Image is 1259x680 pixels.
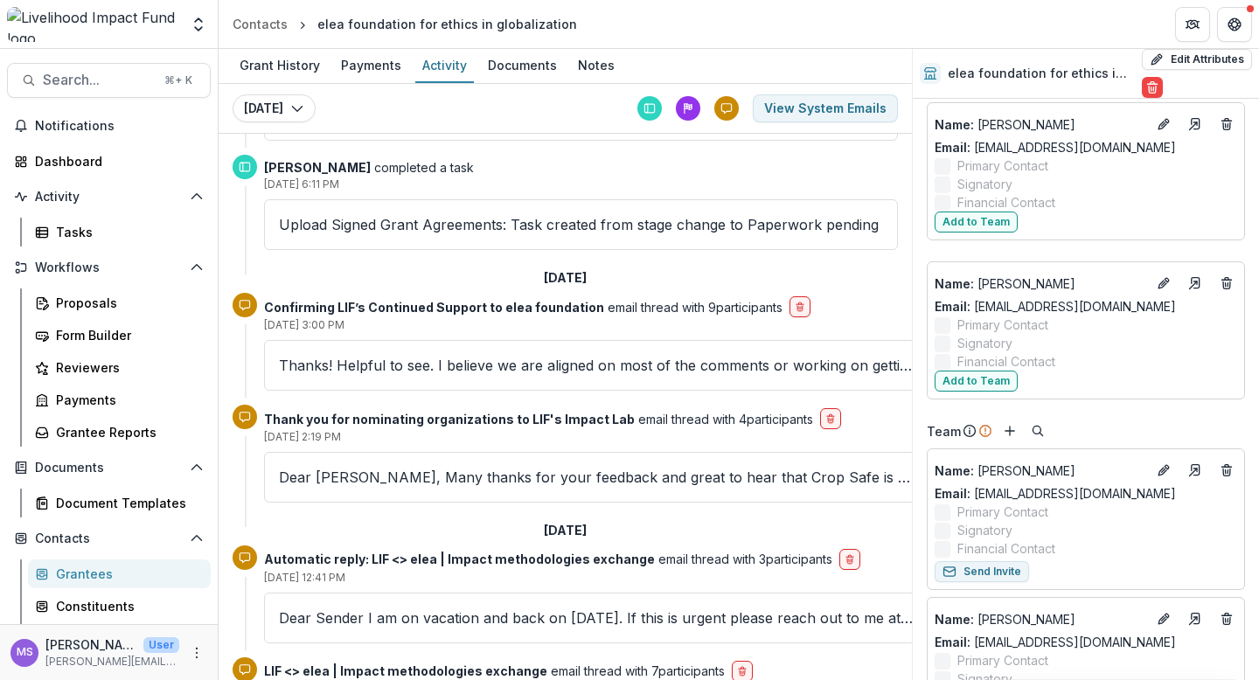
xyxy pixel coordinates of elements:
[1181,110,1209,138] a: Go to contact
[415,52,474,78] div: Activity
[1181,456,1209,484] a: Go to contact
[935,274,1146,293] a: Name: [PERSON_NAME]
[957,503,1048,521] span: Primary Contact
[544,271,587,286] h2: [DATE]
[935,633,1176,651] a: Email: [EMAIL_ADDRESS][DOMAIN_NAME]
[264,177,898,192] p: [DATE] 6:11 PM
[935,561,1029,582] button: Send Invite
[35,531,183,546] span: Contacts
[233,94,316,122] button: [DATE]
[839,549,860,570] button: delete-button
[957,651,1048,670] span: Primary Contact
[233,15,288,33] div: Contacts
[935,461,1146,480] p: [PERSON_NAME]
[1153,114,1174,135] button: Edit
[1153,460,1174,481] button: Edit
[45,654,179,670] p: [PERSON_NAME][EMAIL_ADDRESS][DOMAIN_NAME]
[7,112,211,140] button: Notifications
[935,635,970,649] span: Email:
[935,463,974,478] span: Name :
[28,418,211,447] a: Grantee Reports
[264,552,655,566] strong: Automatic reply: LIF <> elea | Impact methodologies exchange
[1217,7,1252,42] button: Get Help
[28,218,211,246] a: Tasks
[56,423,197,441] div: Grantee Reports
[56,326,197,344] div: Form Builder
[957,539,1055,558] span: Financial Contact
[753,94,898,122] button: View System Emails
[571,52,622,78] div: Notes
[161,71,196,90] div: ⌘ + K
[35,152,197,170] div: Dashboard
[935,486,970,501] span: Email:
[279,214,883,235] p: Upload Signed Grant Agreements: Task created from stage change to Paperwork pending
[7,183,211,211] button: Open Activity
[226,11,584,37] nav: breadcrumb
[334,49,408,83] a: Payments
[1153,608,1174,629] button: Edit
[1142,77,1163,98] button: Delete
[544,524,587,538] h2: [DATE]
[957,175,1012,193] span: Signatory
[56,494,197,512] div: Document Templates
[7,147,211,176] a: Dashboard
[820,408,841,429] button: delete-button
[935,371,1018,392] button: Add to Team
[935,484,1176,503] a: Email: [EMAIL_ADDRESS][DOMAIN_NAME]
[186,7,211,42] button: Open entity switcher
[35,190,183,205] span: Activity
[28,592,211,621] a: Constituents
[7,524,211,552] button: Open Contacts
[28,288,211,317] a: Proposals
[56,294,197,312] div: Proposals
[957,334,1012,352] span: Signatory
[935,461,1146,480] a: Name: [PERSON_NAME]
[481,49,564,83] a: Documents
[264,412,635,427] strong: Thank you for nominating organizations to LIF's Impact Lab
[264,662,725,680] p: email thread with 7 participants
[1216,608,1237,629] button: Deletes
[927,422,961,441] p: Team
[957,193,1055,212] span: Financial Contact
[56,223,197,241] div: Tasks
[279,467,915,488] p: Dear [PERSON_NAME], Many thanks for your feedback and great to hear that Crop Safe is progressing...
[957,156,1048,175] span: Primary Contact
[935,115,1146,134] a: Name: [PERSON_NAME]
[948,66,1135,81] h2: elea foundation for ethics in globalization
[999,420,1020,441] button: Add
[935,276,974,291] span: Name :
[415,49,474,83] a: Activity
[1216,460,1237,481] button: Deletes
[279,607,915,628] p: Dear Sender I am on vacation and back on [DATE]. If this is urgent please reach out to me at + [P...
[935,212,1018,232] button: Add to Team
[28,321,211,350] a: Form Builder
[226,11,295,37] a: Contacts
[481,52,564,78] div: Documents
[334,52,408,78] div: Payments
[935,297,1176,316] a: Email: [EMAIL_ADDRESS][DOMAIN_NAME]
[935,299,970,314] span: Email:
[56,565,197,583] div: Grantees
[935,612,974,627] span: Name :
[7,7,179,42] img: Livelihood Impact Fund logo
[7,253,211,281] button: Open Workflows
[935,138,1176,156] a: Email: [EMAIL_ADDRESS][DOMAIN_NAME]
[1216,114,1237,135] button: Deletes
[264,570,929,586] p: [DATE] 12:41 PM
[935,117,974,132] span: Name :
[7,63,211,98] button: Search...
[1142,49,1252,70] button: Edit Attributes
[264,158,898,177] p: completed a task
[143,637,179,653] p: User
[56,597,197,615] div: Constituents
[264,410,813,428] p: email thread with 4 participants
[28,489,211,517] a: Document Templates
[957,316,1048,334] span: Primary Contact
[35,119,204,134] span: Notifications
[935,610,1146,628] p: [PERSON_NAME]
[35,260,183,275] span: Workflows
[957,352,1055,371] span: Financial Contact
[264,317,929,333] p: [DATE] 3:00 PM
[186,642,207,663] button: More
[7,454,211,482] button: Open Documents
